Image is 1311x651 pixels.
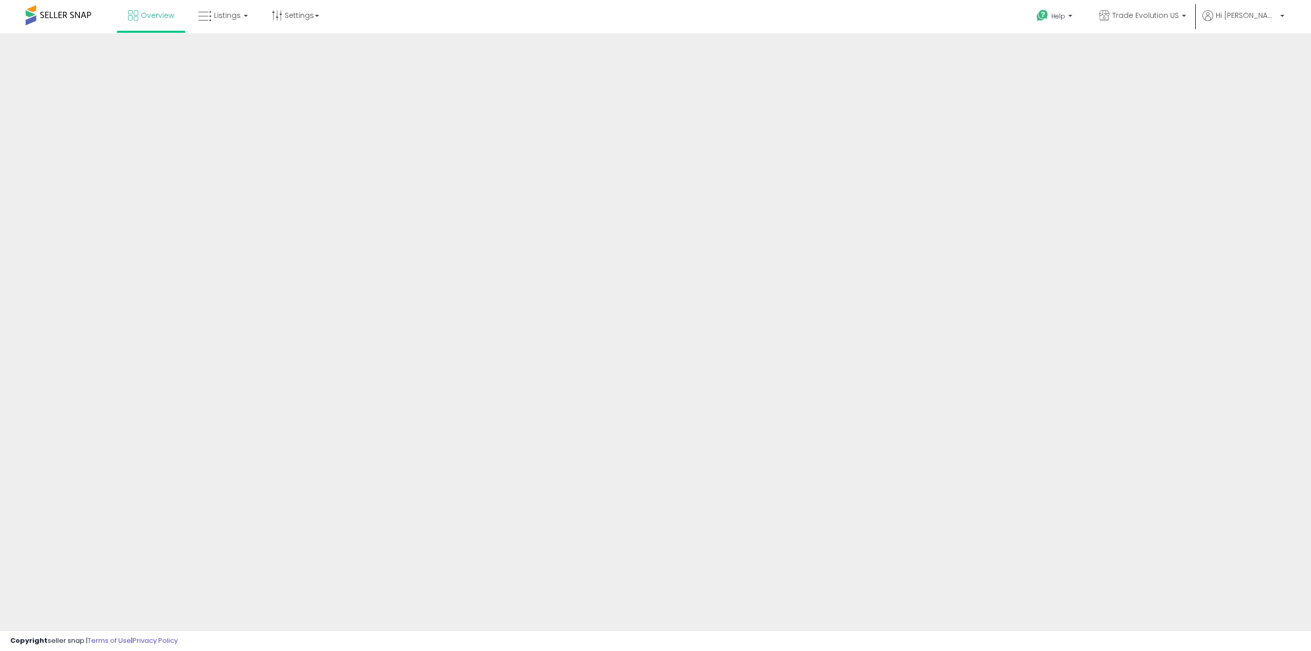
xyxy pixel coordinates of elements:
[1112,10,1179,20] span: Trade Evolution US
[214,10,241,20] span: Listings
[1028,2,1083,33] a: Help
[1216,10,1277,20] span: Hi [PERSON_NAME]
[1202,10,1284,33] a: Hi [PERSON_NAME]
[141,10,174,20] span: Overview
[1051,12,1065,20] span: Help
[1036,9,1049,22] i: Get Help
